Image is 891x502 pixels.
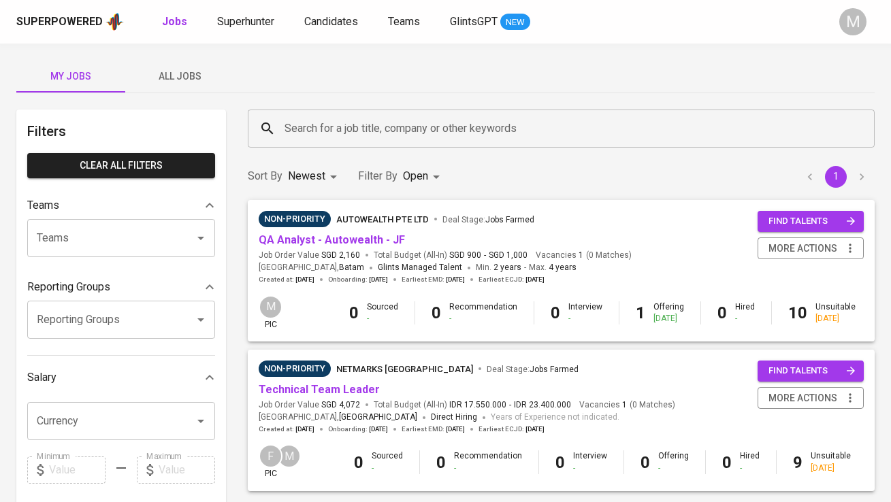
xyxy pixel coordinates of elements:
[446,424,465,434] span: [DATE]
[162,14,190,31] a: Jobs
[321,250,360,261] span: SGD 2,160
[529,263,577,272] span: Max.
[549,263,577,272] span: 4 years
[358,168,398,184] p: Filter By
[27,364,215,391] div: Salary
[259,411,417,424] span: [GEOGRAPHIC_DATA] ,
[573,450,607,473] div: Interview
[259,383,380,396] a: Technical Team Leader
[450,15,498,28] span: GlintsGPT
[295,275,314,284] span: [DATE]
[653,313,684,324] div: [DATE]
[658,463,689,474] div: -
[450,14,530,31] a: GlintsGPT NEW
[536,250,632,261] span: Vacancies ( 0 Matches )
[449,301,517,324] div: Recommendation
[336,214,429,224] span: AUTOWEALTH PTE LTD
[758,387,864,409] button: more actions
[27,369,56,386] p: Salary
[159,456,215,484] input: Value
[133,68,226,85] span: All Jobs
[25,68,117,85] span: My Jobs
[259,444,282,480] div: pic
[568,313,602,324] div: -
[484,250,486,261] span: -
[288,164,342,189] div: Newest
[509,399,511,411] span: -
[402,275,465,284] span: Earliest EMD :
[485,215,534,224] span: Jobs Farmed
[454,463,522,474] div: -
[259,212,331,226] span: Non-Priority
[788,303,807,322] b: 10
[27,279,110,295] p: Reporting Groups
[811,450,851,473] div: Unsuitable
[402,424,465,434] span: Earliest EMD :
[191,310,210,329] button: Open
[328,424,388,434] span: Onboarding :
[454,450,522,473] div: Recommendation
[354,453,363,472] b: 0
[487,365,579,374] span: Deal Stage :
[449,399,506,411] span: IDR 17.550.000
[768,214,856,229] span: find talents
[295,424,314,434] span: [DATE]
[449,250,481,261] span: SGD 900
[27,192,215,219] div: Teams
[758,361,864,382] button: find talents
[568,301,602,324] div: Interview
[658,450,689,473] div: Offering
[49,456,106,484] input: Value
[815,301,856,324] div: Unsuitable
[768,390,837,407] span: more actions
[476,263,521,272] span: Min.
[735,313,755,324] div: -
[339,261,364,275] span: Batam
[811,463,851,474] div: [DATE]
[328,275,388,284] span: Onboarding :
[722,453,732,472] b: 0
[321,399,360,411] span: SGD 4,072
[525,424,545,434] span: [DATE]
[38,157,204,174] span: Clear All filters
[374,250,528,261] span: Total Budget (All-In)
[432,303,441,322] b: 0
[259,295,282,319] div: M
[349,303,359,322] b: 0
[217,15,274,28] span: Superhunter
[339,411,417,424] span: [GEOGRAPHIC_DATA]
[524,261,526,275] span: -
[449,313,517,324] div: -
[525,275,545,284] span: [DATE]
[217,14,277,31] a: Superhunter
[259,399,360,411] span: Job Order Value
[717,303,727,322] b: 0
[514,399,571,411] span: IDR 23.400.000
[259,424,314,434] span: Created at :
[491,411,619,424] span: Years of Experience not indicated.
[372,463,403,474] div: -
[735,301,755,324] div: Hired
[27,197,59,214] p: Teams
[403,169,428,182] span: Open
[191,412,210,431] button: Open
[27,153,215,178] button: Clear All filters
[369,275,388,284] span: [DATE]
[259,362,331,375] span: Non-Priority
[768,363,856,379] span: find talents
[446,275,465,284] span: [DATE]
[797,166,875,188] nav: pagination navigation
[793,453,803,472] b: 9
[288,168,325,184] p: Newest
[641,453,650,472] b: 0
[839,8,866,35] div: M
[259,211,331,227] div: Client on Leave
[106,12,124,32] img: app logo
[573,463,607,474] div: -
[374,399,571,411] span: Total Budget (All-In)
[815,313,856,324] div: [DATE]
[758,237,864,260] button: more actions
[442,215,534,224] span: Deal Stage :
[259,361,331,377] div: Sufficient Talents in Pipeline
[259,233,405,246] a: QA Analyst - Autowealth - JF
